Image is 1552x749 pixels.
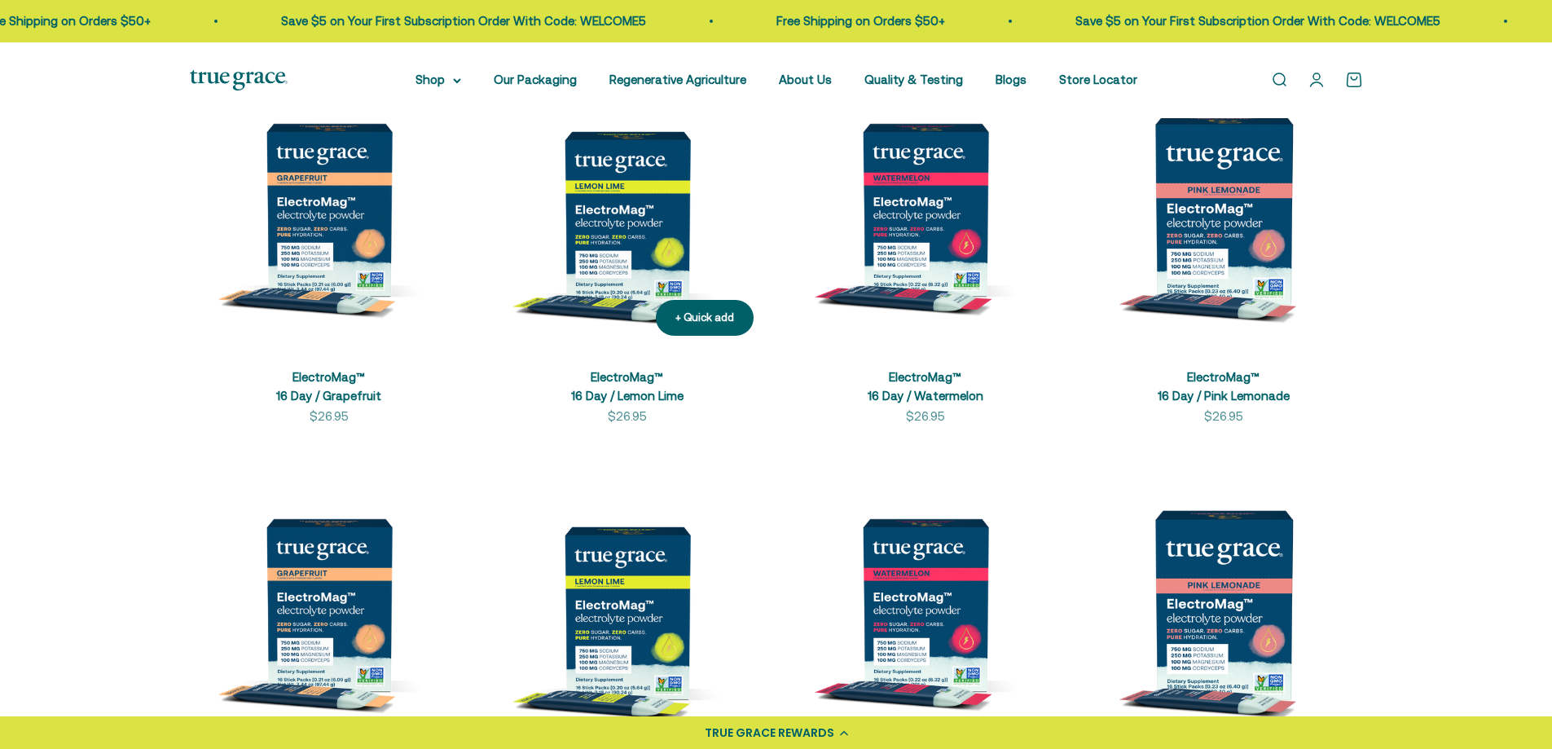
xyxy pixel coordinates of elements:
p: Save $5 on Your First Subscription Order With Code: WELCOME5 [281,11,646,31]
a: ElectroMag™16 Day / Grapefruit [276,370,381,403]
div: TRUE GRACE REWARDS [705,725,834,742]
sale-price: $26.95 [310,407,349,426]
button: + Quick add [656,300,754,337]
a: Free Shipping on Orders $50+ [776,14,945,28]
sale-price: $26.95 [608,407,647,426]
a: Regenerative Agriculture [609,73,746,86]
sale-price: $26.95 [1204,407,1243,426]
a: ElectroMag™16 Day / Lemon Lime [571,370,684,403]
img: ElectroMag™ [190,70,468,349]
img: ElectroMag™ [786,465,1065,744]
div: + Quick add [675,310,734,327]
img: ElectroMag™ [1084,70,1363,349]
a: About Us [779,73,832,86]
a: Our Packaging [494,73,577,86]
img: ElectroMag™ [190,465,468,744]
img: ElectroMag™ [488,70,767,349]
a: Quality & Testing [864,73,963,86]
img: ElectroMag™ [786,70,1065,349]
p: Save $5 on Your First Subscription Order With Code: WELCOME5 [1075,11,1440,31]
img: ElectroMag™ [1084,465,1363,744]
a: ElectroMag™16 Day / Watermelon [868,370,983,403]
sale-price: $26.95 [906,407,945,426]
a: Store Locator [1059,73,1137,86]
a: ElectroMag™16 Day / Pink Lemonade [1158,370,1290,403]
summary: Shop [415,70,461,90]
img: ElectroMag™ [488,465,767,744]
a: Blogs [996,73,1027,86]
